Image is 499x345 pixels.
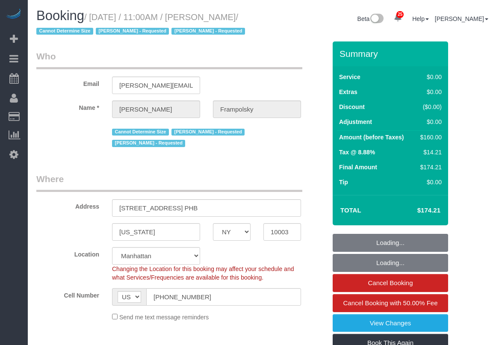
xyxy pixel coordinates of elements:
[112,265,294,281] span: Changing the Location for this booking may affect your schedule and what Services/Frequencies are...
[339,73,360,81] label: Service
[30,247,106,259] label: Location
[263,223,301,241] input: Zip Code
[213,100,301,118] input: Last Name
[30,77,106,88] label: Email
[171,28,245,35] span: [PERSON_NAME] - Requested
[339,103,365,111] label: Discount
[340,49,444,59] h3: Summary
[112,129,169,136] span: Cannot Determine Size
[435,15,488,22] a: [PERSON_NAME]
[417,88,442,96] div: $0.00
[36,173,302,192] legend: Where
[30,100,106,112] label: Name *
[333,294,448,312] a: Cancel Booking with 50.00% Fee
[339,163,377,171] label: Final Amount
[357,15,384,22] a: Beta
[112,77,200,94] input: Email
[417,133,442,142] div: $160.00
[390,9,406,27] a: 25
[146,288,301,306] input: Cell Number
[417,178,442,186] div: $0.00
[417,73,442,81] div: $0.00
[30,199,106,211] label: Address
[339,133,404,142] label: Amount (before Taxes)
[36,50,302,69] legend: Who
[36,28,93,35] span: Cannot Determine Size
[396,11,404,18] span: 25
[5,9,22,21] img: Automaid Logo
[30,288,106,300] label: Cell Number
[343,299,438,307] span: Cancel Booking with 50.00% Fee
[339,88,357,96] label: Extras
[369,14,384,25] img: New interface
[112,140,185,147] span: [PERSON_NAME] - Requested
[412,15,429,22] a: Help
[339,178,348,186] label: Tip
[417,163,442,171] div: $174.21
[339,148,375,156] label: Tax @ 8.88%
[339,118,372,126] label: Adjustment
[417,118,442,126] div: $0.00
[36,12,248,36] small: / [DATE] / 11:00AM / [PERSON_NAME]
[333,274,448,292] a: Cancel Booking
[36,8,84,23] span: Booking
[417,103,442,111] div: ($0.00)
[96,28,169,35] span: [PERSON_NAME] - Requested
[340,206,361,214] strong: Total
[112,100,200,118] input: First Name
[392,207,440,214] h4: $174.21
[112,223,200,241] input: City
[119,314,209,321] span: Send me text message reminders
[171,129,245,136] span: [PERSON_NAME] - Requested
[333,314,448,332] a: View Changes
[417,148,442,156] div: $14.21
